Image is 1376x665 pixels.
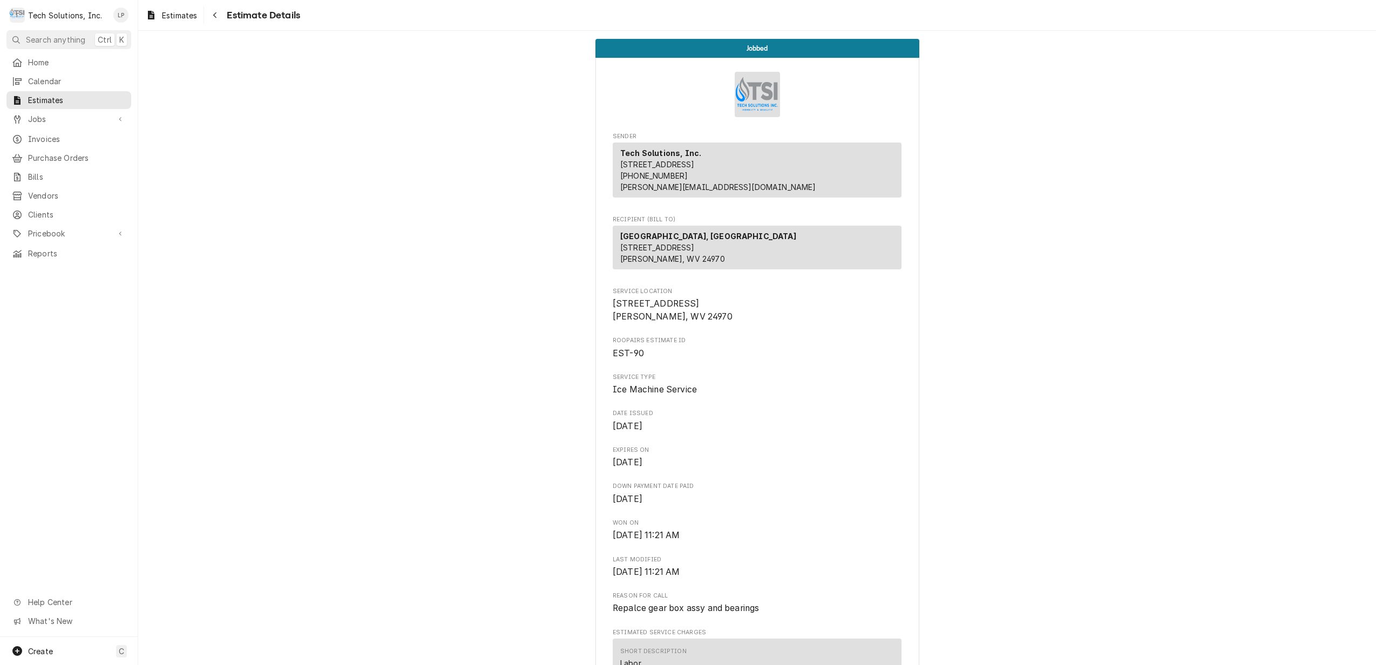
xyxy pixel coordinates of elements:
span: Service Location [613,287,901,296]
span: Recipient (Bill To) [613,215,901,224]
span: Invoices [28,133,126,145]
span: Expires On [613,446,901,454]
a: Invoices [6,130,131,148]
a: Purchase Orders [6,149,131,167]
span: [DATE] 11:21 AM [613,567,680,577]
div: Estimate Recipient [613,215,901,274]
span: [DATE] 11:21 AM [613,530,680,540]
div: Estimate Sender [613,132,901,202]
span: Last Modified [613,555,901,564]
a: Go to What's New [6,612,131,630]
span: Won On [613,529,901,542]
span: Calendar [28,76,126,87]
a: Go to Pricebook [6,225,131,242]
a: [PHONE_NUMBER] [620,171,688,180]
span: Reports [28,248,126,259]
button: Search anythingCtrlK [6,30,131,49]
span: Sender [613,132,901,141]
span: Jobbed [747,45,768,52]
a: Estimates [6,91,131,109]
div: Down Payment Date Paid [613,482,901,505]
span: Expires On [613,456,901,469]
span: K [119,34,124,45]
span: Vendors [28,190,126,201]
strong: Tech Solutions, Inc. [620,148,701,158]
div: Sender [613,142,901,202]
a: Calendar [6,72,131,90]
a: Go to Help Center [6,593,131,611]
span: Service Type [613,383,901,396]
a: Go to Jobs [6,110,131,128]
span: Repalce gear box assy and bearings [613,603,759,613]
span: Date Issued [613,409,901,418]
div: Service Location [613,287,901,323]
div: Won On [613,519,901,542]
div: T [10,8,25,23]
span: Reason for Call [613,602,901,615]
span: Date Issued [613,420,901,433]
div: Reason for Call [613,592,901,615]
span: Service Location [613,297,901,323]
span: [STREET_ADDRESS] [PERSON_NAME], WV 24970 [613,298,733,322]
div: Recipient (Bill To) [613,226,901,274]
span: Jobs [28,113,110,125]
div: Lisa Paschal's Avatar [113,8,128,23]
a: Clients [6,206,131,223]
div: LP [113,8,128,23]
span: Bills [28,171,126,182]
span: [DATE] [613,457,642,467]
img: Logo [735,72,780,117]
div: Status [595,39,919,58]
span: Last Modified [613,566,901,579]
button: Navigate back [206,6,223,24]
span: Roopairs Estimate ID [613,336,901,345]
div: Roopairs Estimate ID [613,336,901,359]
strong: [GEOGRAPHIC_DATA], [GEOGRAPHIC_DATA] [620,232,796,241]
a: Estimates [141,6,201,24]
a: Vendors [6,187,131,205]
span: What's New [28,615,125,627]
span: [DATE] [613,494,642,504]
span: Estimates [28,94,126,106]
span: Estimate Details [223,8,300,23]
div: Service Type [613,373,901,396]
a: [PERSON_NAME][EMAIL_ADDRESS][DOMAIN_NAME] [620,182,816,192]
div: Expires On [613,446,901,469]
span: Search anything [26,34,85,45]
span: Estimates [162,10,197,21]
span: EST-90 [613,348,644,358]
span: Ice Machine Service [613,384,697,395]
div: Recipient (Bill To) [613,226,901,269]
span: Estimated Service Charges [613,628,901,637]
span: Purchase Orders [28,152,126,164]
span: Clients [28,209,126,220]
a: Bills [6,168,131,186]
span: Down Payment Date Paid [613,493,901,506]
span: Down Payment Date Paid [613,482,901,491]
div: Sender [613,142,901,198]
span: Pricebook [28,228,110,239]
div: Tech Solutions, Inc.'s Avatar [10,8,25,23]
span: Roopairs Estimate ID [613,347,901,360]
div: Short Description [620,647,687,656]
span: Create [28,647,53,656]
div: Tech Solutions, Inc. [28,10,102,21]
a: Home [6,53,131,71]
span: Service Type [613,373,901,382]
span: [DATE] [613,421,642,431]
div: Date Issued [613,409,901,432]
span: C [119,646,124,657]
span: Ctrl [98,34,112,45]
span: [STREET_ADDRESS] [PERSON_NAME], WV 24970 [620,243,725,263]
div: Last Modified [613,555,901,579]
span: Won On [613,519,901,527]
span: Help Center [28,596,125,608]
span: Home [28,57,126,68]
span: Reason for Call [613,592,901,600]
a: Reports [6,245,131,262]
span: [STREET_ADDRESS] [620,160,695,169]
